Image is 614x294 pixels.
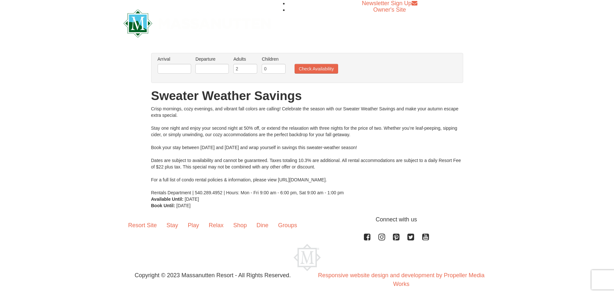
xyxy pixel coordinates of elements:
[123,9,271,37] img: Massanutten Resort Logo
[151,89,463,102] h1: Sweater Weather Savings
[151,197,184,202] strong: Available Until:
[123,15,271,30] a: Massanutten Resort
[294,244,321,271] img: Massanutten Resort Logo
[183,215,204,235] a: Play
[151,203,175,208] strong: Book Until:
[273,215,302,235] a: Groups
[195,56,229,62] label: Departure
[162,215,183,235] a: Stay
[151,106,463,196] div: Crisp mornings, cozy evenings, and vibrant fall colors are calling! Celebrate the season with our...
[158,56,191,62] label: Arrival
[119,271,307,280] p: Copyright © 2023 Massanutten Resort - All Rights Reserved.
[373,6,406,13] a: Owner's Site
[123,215,491,224] p: Connect with us
[262,56,286,62] label: Children
[229,215,252,235] a: Shop
[318,272,484,287] a: Responsive website design and development by Propeller Media Works
[123,215,162,235] a: Resort Site
[295,64,338,74] button: Check Availability
[233,56,257,62] label: Adults
[176,203,190,208] span: [DATE]
[252,215,273,235] a: Dine
[185,197,199,202] span: [DATE]
[204,215,229,235] a: Relax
